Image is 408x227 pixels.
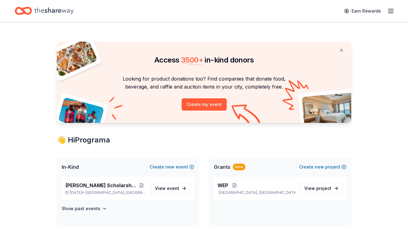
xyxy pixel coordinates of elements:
span: Grants [214,163,230,171]
a: Earn Rewards [341,6,385,17]
div: New [233,164,245,170]
a: View event [151,183,191,194]
p: [DATE] • [65,190,146,195]
span: In-Kind [62,163,79,171]
span: [PERSON_NAME] Scholarship Fundraiser [65,182,137,189]
button: Create my event [182,98,227,111]
span: Access in-kind donors [154,55,254,64]
span: [GEOGRAPHIC_DATA], [GEOGRAPHIC_DATA] [86,190,146,195]
span: new [315,163,324,171]
button: Show past events [62,205,107,212]
img: Curvy arrow [232,104,262,127]
span: View [155,185,179,192]
button: Createnewevent [150,163,194,171]
a: Home [15,4,74,18]
span: 3500 + [181,55,203,64]
span: new [165,163,175,171]
p: Looking for product donations too? Find companies that donate food, beverage, and raffle and auct... [64,75,344,91]
div: 👋 Hi Programa [57,135,351,145]
h4: Show past events [62,205,100,212]
span: View [304,185,331,192]
img: Pizza [50,38,98,77]
a: View project [300,183,343,194]
span: event [167,186,179,191]
button: Createnewproject [299,163,346,171]
span: project [316,186,331,191]
p: [GEOGRAPHIC_DATA], [GEOGRAPHIC_DATA] [217,190,295,195]
span: WEP [217,182,228,189]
